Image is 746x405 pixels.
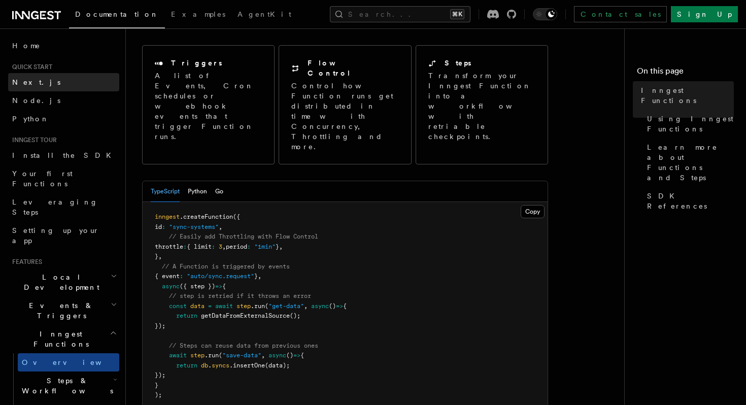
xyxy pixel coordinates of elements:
[330,6,470,22] button: Search...⌘K
[343,302,347,310] span: {
[450,9,464,19] kbd: ⌘K
[12,41,41,51] span: Home
[336,302,343,310] span: =>
[647,114,734,134] span: Using Inngest Functions
[215,302,233,310] span: await
[201,312,290,319] span: getDataFromExternalSource
[8,110,119,128] a: Python
[226,243,247,250] span: period
[308,58,398,78] h2: Flow Control
[69,3,165,28] a: Documentation
[12,115,49,123] span: Python
[8,146,119,164] a: Install the SDK
[279,243,283,250] span: ,
[188,181,207,202] button: Python
[12,170,73,188] span: Your first Functions
[169,233,318,240] span: // Easily add Throttling with Flow Control
[183,243,187,250] span: :
[171,58,222,68] h2: Triggers
[155,253,158,260] span: }
[637,65,734,81] h4: On this page
[219,352,222,359] span: (
[201,362,208,369] span: db
[155,391,162,398] span: );
[268,352,286,359] span: async
[8,329,110,349] span: Inngest Functions
[155,213,180,220] span: inngest
[176,362,197,369] span: return
[258,273,261,280] span: ,
[574,6,667,22] a: Contact sales
[290,312,300,319] span: ();
[238,10,291,18] span: AgentKit
[8,193,119,221] a: Leveraging Steps
[286,352,293,359] span: ()
[8,73,119,91] a: Next.js
[8,164,119,193] a: Your first Functions
[8,37,119,55] a: Home
[265,302,268,310] span: (
[251,302,265,310] span: .run
[176,312,197,319] span: return
[190,302,205,310] span: data
[300,352,304,359] span: {
[647,191,734,211] span: SDK References
[155,372,165,379] span: });
[329,302,336,310] span: ()
[643,110,734,138] a: Using Inngest Functions
[236,302,251,310] span: step
[187,243,212,250] span: { limit
[12,151,117,159] span: Install the SDK
[222,283,226,290] span: {
[190,352,205,359] span: step
[416,45,548,164] a: StepsTransform your Inngest Function into a workflow with retriable checkpoints.
[276,243,279,250] span: }
[208,362,212,369] span: .
[219,223,222,230] span: ,
[12,226,99,245] span: Setting up your app
[643,138,734,187] a: Learn more about Functions and Steps
[233,213,240,220] span: ({
[637,81,734,110] a: Inngest Functions
[162,223,165,230] span: :
[18,376,113,396] span: Steps & Workflows
[155,243,183,250] span: throttle
[254,243,276,250] span: "1min"
[8,268,119,296] button: Local Development
[219,243,222,250] span: 3
[18,353,119,372] a: Overview
[155,382,158,389] span: }
[304,302,308,310] span: ,
[169,342,318,349] span: // Steps can reuse data from previous ones
[158,253,162,260] span: ,
[12,78,60,86] span: Next.js
[8,91,119,110] a: Node.js
[151,181,180,202] button: TypeScript
[180,273,183,280] span: :
[169,352,187,359] span: await
[12,198,98,216] span: Leveraging Steps
[279,45,411,164] a: Flow ControlControl how Function runs get distributed in time with Concurrency, Throttling and more.
[8,296,119,325] button: Events & Triggers
[142,45,275,164] a: TriggersA list of Events, Cron schedules or webhook events that trigger Function runs.
[22,358,126,366] span: Overview
[18,372,119,400] button: Steps & Workflows
[171,10,225,18] span: Examples
[155,273,180,280] span: { event
[311,302,329,310] span: async
[641,85,734,106] span: Inngest Functions
[643,187,734,215] a: SDK References
[222,243,226,250] span: ,
[671,6,738,22] a: Sign Up
[8,300,111,321] span: Events & Triggers
[647,142,734,183] span: Learn more about Functions and Steps
[165,3,231,27] a: Examples
[215,283,222,290] span: =>
[169,223,219,230] span: "sync-systems"
[215,181,223,202] button: Go
[265,362,290,369] span: (data);
[268,302,304,310] span: "get-data"
[212,362,229,369] span: syncs
[293,352,300,359] span: =>
[8,258,42,266] span: Features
